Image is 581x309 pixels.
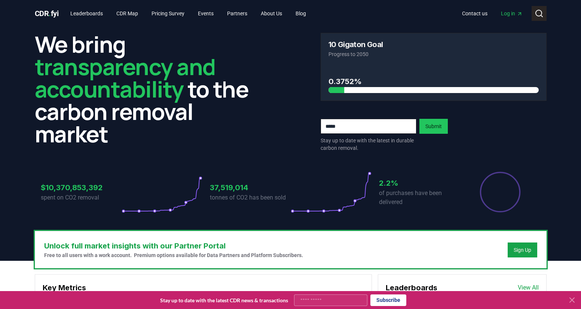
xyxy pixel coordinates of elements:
button: Submit [419,119,448,134]
p: Free to all users with a work account. Premium options available for Data Partners and Platform S... [44,251,303,259]
h3: 37,519,014 [210,182,291,193]
span: transparency and accountability [35,51,215,104]
h3: Unlock full market insights with our Partner Portal [44,240,303,251]
h3: 0.3752% [328,76,539,87]
a: Partners [221,7,253,20]
a: View All [518,283,539,292]
span: Log in [501,10,523,17]
h3: 10 Gigaton Goal [328,41,383,48]
span: CDR fyi [35,9,59,18]
p: spent on CO2 removal [41,193,122,202]
p: Stay up to date with the latest in durable carbon removal. [321,137,416,152]
h3: 2.2% [379,177,460,189]
p: of purchases have been delivered [379,189,460,207]
h2: We bring to the carbon removal market [35,33,261,145]
p: tonnes of CO2 has been sold [210,193,291,202]
a: CDR Map [110,7,144,20]
button: Sign Up [508,242,537,257]
a: Log in [495,7,529,20]
h3: Key Metrics [43,282,364,293]
div: Percentage of sales delivered [479,171,521,213]
h3: $10,370,853,392 [41,182,122,193]
a: Leaderboards [64,7,109,20]
nav: Main [64,7,312,20]
span: . [49,9,51,18]
a: CDR.fyi [35,8,59,19]
p: Progress to 2050 [328,50,539,58]
a: Events [192,7,220,20]
a: Contact us [456,7,493,20]
h3: Leaderboards [386,282,437,293]
nav: Main [456,7,529,20]
a: Blog [290,7,312,20]
a: Pricing Survey [146,7,190,20]
a: About Us [255,7,288,20]
a: Sign Up [514,246,531,254]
